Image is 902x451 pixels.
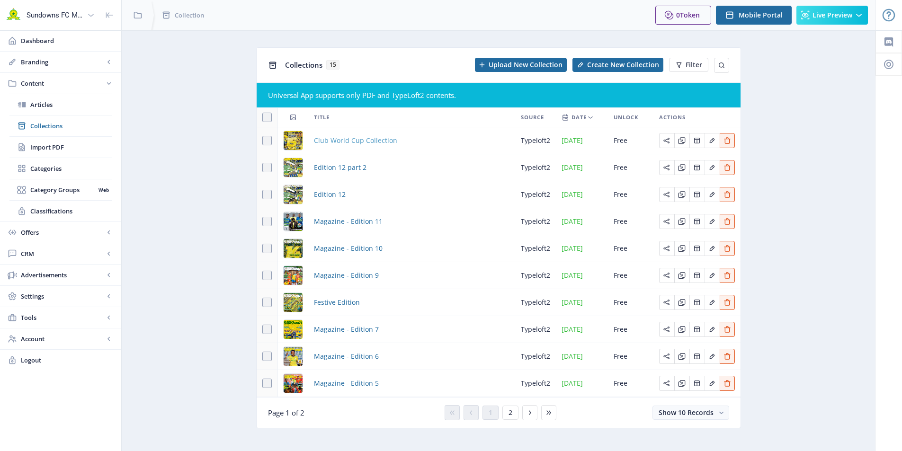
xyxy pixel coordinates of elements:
a: Articles [9,94,112,115]
a: Edit page [674,162,689,171]
span: Magazine - Edition 5 [314,378,379,389]
td: [DATE] [556,235,608,262]
a: New page [567,58,663,72]
button: Mobile Portal [716,6,792,25]
td: typeloft2 [515,127,556,154]
a: Festive Edition [314,297,360,308]
a: Club World Cup Collection [314,135,397,146]
span: Category Groups [30,185,95,195]
a: Edit page [659,351,674,360]
a: Edit page [720,189,735,198]
img: 92629460-ae17-4203-82f0-84a738df8326.png [284,293,303,312]
a: Category GroupsWeb [9,179,112,200]
span: Live Preview [813,11,852,19]
span: Create New Collection [587,61,659,69]
a: Edit page [659,378,674,387]
span: Date [572,112,587,123]
td: [DATE] [556,343,608,370]
a: Edit page [689,189,705,198]
a: Edit page [720,378,735,387]
a: Edit page [720,243,735,252]
img: a961be70-637a-4eb8-9d6c-218abda18b76.png [284,347,303,366]
a: Edit page [720,216,735,225]
span: Magazine - Edition 6 [314,351,379,362]
td: [DATE] [556,154,608,181]
a: Edit page [720,135,735,144]
td: Free [608,316,653,343]
a: Edit page [659,189,674,198]
td: Free [608,208,653,235]
span: Collections [285,60,322,70]
a: Classifications [9,201,112,221]
span: Content [21,79,104,88]
td: typeloft2 [515,316,556,343]
a: Edit page [689,216,705,225]
span: Account [21,334,104,344]
td: typeloft2 [515,262,556,289]
a: Magazine - Edition 11 [314,216,383,227]
a: Edit page [674,297,689,306]
span: Filter [686,61,702,69]
span: Magazine - Edition 9 [314,270,379,281]
span: Categories [30,164,112,173]
td: Free [608,262,653,289]
a: Edit page [705,297,720,306]
span: Tools [21,313,104,322]
span: Classifications [30,206,112,216]
a: Edit page [674,270,689,279]
a: Edition 12 part 2 [314,162,366,173]
a: Edit page [689,135,705,144]
span: 2 [509,409,512,416]
a: Import PDF [9,137,112,158]
a: Edit page [674,135,689,144]
a: Edition 12 [314,189,346,200]
a: Edit page [689,270,705,279]
a: Edit page [659,270,674,279]
app-collection-view: Collections [256,47,741,428]
a: Edit page [689,351,705,360]
td: [DATE] [556,181,608,208]
span: Mobile Portal [739,11,783,19]
button: Show 10 Records [652,406,729,420]
td: [DATE] [556,370,608,397]
img: fb783b47-fabb-44eb-9910-928369b46818.png [284,374,303,393]
a: Edit page [705,216,720,225]
a: Edit page [705,162,720,171]
span: Collection [175,10,204,20]
td: typeloft2 [515,181,556,208]
button: 1 [482,406,499,420]
img: a3db98cf-a0e6-47e2-b135-dfdc3a70c4bf.png [284,131,303,150]
td: Free [608,127,653,154]
td: Free [608,289,653,316]
a: Edit page [674,243,689,252]
img: 7f397566-9c4d-4fe7-b692-cb337eba14f1.png [284,185,303,204]
a: Edit page [720,270,735,279]
a: Edit page [705,351,720,360]
a: Edit page [674,378,689,387]
a: Edit page [720,324,735,333]
span: Upload New Collection [489,61,563,69]
td: Free [608,154,653,181]
a: Magazine - Edition 10 [314,243,383,254]
img: properties.app_icon.png [6,8,21,23]
span: Title [314,112,330,123]
a: Edit page [689,243,705,252]
a: Edit page [659,162,674,171]
span: Page 1 of 2 [268,408,304,417]
td: [DATE] [556,127,608,154]
a: Categories [9,158,112,179]
td: Free [608,370,653,397]
span: Branding [21,57,104,67]
a: Edit page [659,324,674,333]
span: Offers [21,228,104,237]
td: typeloft2 [515,235,556,262]
img: 044d0250-1a72-4917-ae9e-8cef3982e9b9.png [284,158,303,177]
td: typeloft2 [515,343,556,370]
a: Edit page [705,189,720,198]
a: Edit page [689,162,705,171]
span: CRM [21,249,104,258]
